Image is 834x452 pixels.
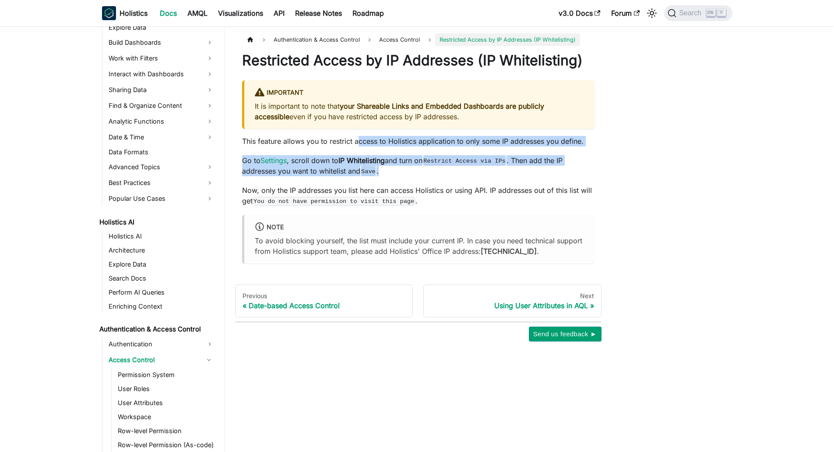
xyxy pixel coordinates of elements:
a: User Attributes [115,397,217,409]
p: Now, only the IP addresses you list here can access Holistics or using API. IP addresses out of t... [242,185,595,206]
a: Access Control [106,353,201,367]
button: Switch between dark and light mode (currently light mode) [645,6,659,20]
a: Permission System [115,369,217,381]
a: User Roles [115,383,217,395]
a: Authentication [106,337,217,351]
a: Holistics AI [106,230,217,242]
nav: Breadcrumbs [242,33,595,46]
b: Holistics [120,8,148,18]
a: Holistics AI [97,216,217,228]
a: v3.0 Docs [553,6,606,20]
code: You do not have permission to visit this page [253,197,415,206]
a: Build Dashboards [106,36,217,50]
a: Docs [155,6,182,20]
a: Popular Use Cases [106,192,217,206]
a: Data Formats [106,146,217,158]
a: Sharing Data [106,83,217,97]
a: Visualizations [213,6,268,20]
a: NextUsing User Attributes in AQL [423,285,602,318]
a: Analytic Functions [106,114,217,128]
button: Send us feedback ► [529,327,602,342]
a: Advanced Topics [106,160,217,174]
div: Previous [243,292,406,300]
a: Explore Data [106,258,217,270]
span: Access Control [379,36,420,43]
nav: Docs pages [235,285,602,318]
a: HolisticsHolistics [102,6,148,20]
p: To avoid blocking yourself, the list must include your current IP. In case you need technical sup... [255,235,584,256]
a: Architecture [106,244,217,256]
a: Settings [260,156,287,165]
a: Row-level Permission [115,425,217,437]
p: This feature allows you to restrict access to Holistics application to only some IP addresses you... [242,136,595,146]
img: Holistics [102,6,116,20]
code: Save [360,167,377,176]
a: Forum [606,6,645,20]
strong: IP Whitelisting [338,156,385,165]
a: Enriching Context [106,300,217,313]
a: Work with Filters [106,51,217,65]
button: Collapse sidebar category 'Access Control' [201,353,217,367]
span: Authentication & Access Control [269,33,364,46]
code: Restrict Access via IPs [422,157,507,165]
div: Next [431,292,594,300]
div: Important [255,87,584,99]
a: Authentication & Access Control [97,323,217,335]
strong: your Shareable Links and Embedded Dashboards are publicly accessible [255,102,544,121]
div: Using User Attributes in AQL [431,301,594,310]
span: Send us feedback ► [533,328,597,340]
a: Best Practices [106,176,217,190]
a: Workspace [115,411,217,423]
a: Release Notes [290,6,347,20]
span: Restricted Access by IP Addresses (IP Whitelisting) [435,33,580,46]
a: Date & Time [106,130,217,144]
kbd: K [717,9,726,17]
a: Interact with Dashboards [106,67,217,81]
a: API [268,6,290,20]
div: note [255,222,584,233]
a: Home page [242,33,259,46]
a: AMQL [182,6,213,20]
a: Access Control [375,33,424,46]
h1: Restricted Access by IP Addresses (IP Whitelisting) [242,52,595,69]
strong: [TECHNICAL_ID] [481,247,537,256]
a: PreviousDate-based Access Control [235,285,413,318]
a: Perform AI Queries [106,286,217,299]
a: Row-level Permission (As-code) [115,439,217,451]
div: Date-based Access Control [243,301,406,310]
p: It is important to note that even if you have restricted access by IP addresses. [255,101,584,122]
a: Search Docs [106,272,217,285]
a: Roadmap [347,6,389,20]
nav: Docs sidebar [93,26,225,452]
p: Go to , scroll down to and turn on . Then add the IP addresses you want to whitelist and . [242,155,595,176]
span: Search [676,9,707,17]
button: Search (Ctrl+K) [664,5,732,21]
a: Find & Organize Content [106,99,217,113]
a: Explore Data [106,21,217,34]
